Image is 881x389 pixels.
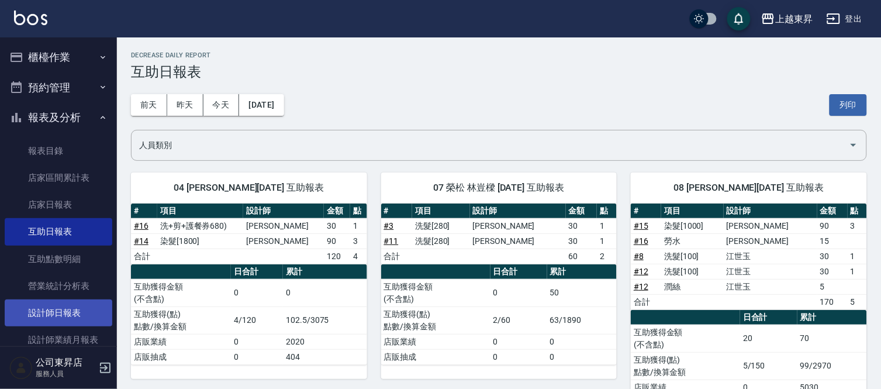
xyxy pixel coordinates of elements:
td: 404 [283,349,367,364]
th: # [381,204,413,219]
a: #12 [634,267,648,276]
button: 列印 [830,94,867,116]
td: 店販業績 [381,334,490,349]
td: 30 [566,233,597,249]
h5: 公司東昇店 [36,357,95,369]
a: #11 [384,236,399,246]
td: 120 [324,249,350,264]
td: 4 [350,249,367,264]
a: 設計師日報表 [5,300,112,326]
input: 人員名稱 [136,135,844,156]
button: save [727,7,751,30]
a: 店家區間累計表 [5,164,112,191]
a: #3 [384,221,394,230]
button: 登出 [822,8,867,30]
td: 30 [817,264,848,279]
th: 設計師 [243,204,324,219]
table: a dense table [131,204,367,264]
td: 江世玉 [724,279,817,294]
span: 08 [PERSON_NAME][DATE] 互助報表 [645,182,853,194]
th: 累計 [547,264,617,280]
span: 04 [PERSON_NAME][DATE] 互助報表 [145,182,353,194]
td: 15 [817,233,848,249]
button: 櫃檯作業 [5,42,112,73]
td: 70 [797,325,867,352]
td: 0 [490,349,547,364]
td: 互助獲得(點) 點數/換算金額 [131,307,231,334]
td: 洗髮[280] [412,218,469,233]
h3: 互助日報表 [131,64,867,80]
td: 0 [231,334,283,349]
th: 項目 [412,204,469,219]
td: 合計 [381,249,413,264]
td: 互助獲得金額 (不含點) [381,279,490,307]
a: 報表目錄 [5,137,112,164]
td: 20 [740,325,797,352]
td: 30 [817,249,848,264]
td: 染髮[1800] [157,233,244,249]
td: 勞水 [661,233,724,249]
td: 90 [817,218,848,233]
a: 店家日報表 [5,191,112,218]
td: 江世玉 [724,264,817,279]
td: 染髮[1000] [661,218,724,233]
div: 上越東昇 [775,12,813,26]
td: 90 [324,233,350,249]
button: 前天 [131,94,167,116]
td: 50 [547,279,617,307]
td: 0 [490,334,547,349]
td: 1 [597,233,617,249]
td: [PERSON_NAME] [724,218,817,233]
td: [PERSON_NAME] [243,218,324,233]
td: 60 [566,249,597,264]
td: 店販抽成 [381,349,490,364]
td: 1 [848,249,867,264]
th: 點 [350,204,367,219]
td: 99/2970 [797,352,867,380]
td: 互助獲得(點) 點數/換算金額 [381,307,490,334]
td: 潤絲 [661,279,724,294]
a: #16 [134,221,148,230]
td: 30 [566,218,597,233]
th: 日合計 [231,264,283,280]
td: 江世玉 [724,249,817,264]
td: 2 [597,249,617,264]
td: 2020 [283,334,367,349]
td: 合計 [131,249,157,264]
th: 項目 [157,204,244,219]
a: 營業統計分析表 [5,273,112,300]
button: 今天 [203,94,240,116]
h2: Decrease Daily Report [131,51,867,59]
th: 金額 [324,204,350,219]
table: a dense table [631,204,867,310]
td: 互助獲得金額 (不含點) [131,279,231,307]
th: # [131,204,157,219]
td: 洗+剪+護餐券680) [157,218,244,233]
span: 07 榮松 林豈樑 [DATE] 互助報表 [395,182,603,194]
th: # [631,204,661,219]
td: 170 [817,294,848,309]
a: #16 [634,236,648,246]
img: Person [9,356,33,380]
button: 昨天 [167,94,203,116]
td: 1 [350,218,367,233]
td: 3 [350,233,367,249]
td: 2/60 [490,307,547,334]
th: 金額 [566,204,597,219]
p: 服務人員 [36,369,95,379]
th: 日合計 [740,310,797,325]
td: 店販抽成 [131,349,231,364]
th: 點 [848,204,867,219]
td: 合計 [631,294,661,309]
button: 上越東昇 [756,7,817,31]
td: [PERSON_NAME] [470,233,566,249]
td: 洗髮[280] [412,233,469,249]
a: 互助點數明細 [5,246,112,273]
button: 預約管理 [5,73,112,103]
th: 累計 [797,310,867,325]
td: 0 [490,279,547,307]
table: a dense table [381,204,617,264]
td: [PERSON_NAME] [724,233,817,249]
th: 項目 [661,204,724,219]
a: #15 [634,221,648,230]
